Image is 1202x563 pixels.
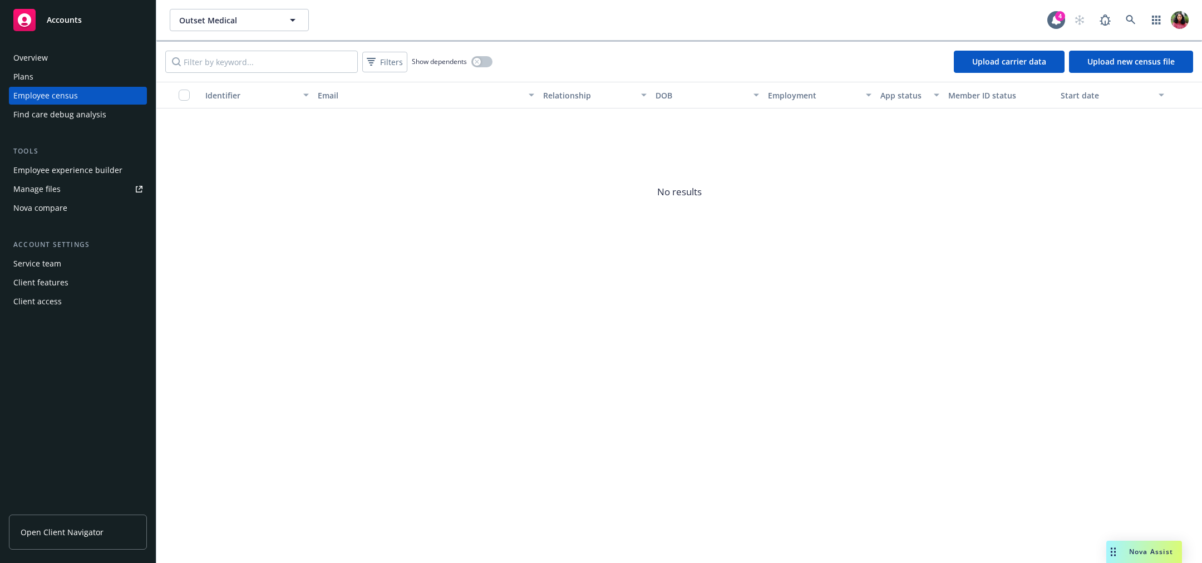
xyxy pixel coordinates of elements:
span: Accounts [47,16,82,24]
input: Filter by keyword... [165,51,358,73]
span: No results [156,108,1202,275]
a: Upload carrier data [954,51,1065,73]
button: Identifier [201,82,313,108]
div: Account settings [9,239,147,250]
button: App status [876,82,943,108]
div: Employee census [13,87,78,105]
a: Employee experience builder [9,161,147,179]
div: Member ID status [948,90,1052,101]
a: Upload new census file [1069,51,1193,73]
div: Find care debug analysis [13,106,106,124]
span: Show dependents [412,57,467,66]
button: DOB [651,82,763,108]
a: Employee census [9,87,147,105]
div: App status [880,90,927,101]
input: Select all [179,90,190,101]
div: Email [318,90,521,101]
span: Filters [364,54,405,70]
a: Nova compare [9,199,147,217]
button: Relationship [539,82,651,108]
img: photo [1171,11,1189,29]
a: Manage files [9,180,147,198]
button: Filters [362,52,407,72]
button: Outset Medical [170,9,309,31]
div: Employee experience builder [13,161,122,179]
span: Open Client Navigator [21,526,104,538]
div: Employment [768,90,859,101]
div: Overview [13,49,48,67]
a: Report a Bug [1094,9,1116,31]
button: Employment [763,82,876,108]
button: Email [313,82,538,108]
div: Tools [9,146,147,157]
div: Manage files [13,180,61,198]
div: Client access [13,293,62,310]
span: Filters [380,56,403,68]
div: Start date [1061,90,1152,101]
span: Nova Assist [1129,547,1173,556]
div: Nova compare [13,199,67,217]
a: Service team [9,255,147,273]
button: Member ID status [944,82,1056,108]
div: DOB [656,90,747,101]
a: Start snowing [1068,9,1091,31]
button: Start date [1056,82,1169,108]
a: Overview [9,49,147,67]
a: Client access [9,293,147,310]
div: 4 [1055,11,1065,21]
a: Find care debug analysis [9,106,147,124]
button: Nova Assist [1106,541,1182,563]
span: Outset Medical [179,14,275,26]
div: Relationship [543,90,634,101]
div: Plans [13,68,33,86]
div: Service team [13,255,61,273]
a: Switch app [1145,9,1167,31]
a: Accounts [9,4,147,36]
a: Plans [9,68,147,86]
div: Client features [13,274,68,292]
a: Search [1120,9,1142,31]
a: Client features [9,274,147,292]
div: Drag to move [1106,541,1120,563]
div: Identifier [205,90,297,101]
